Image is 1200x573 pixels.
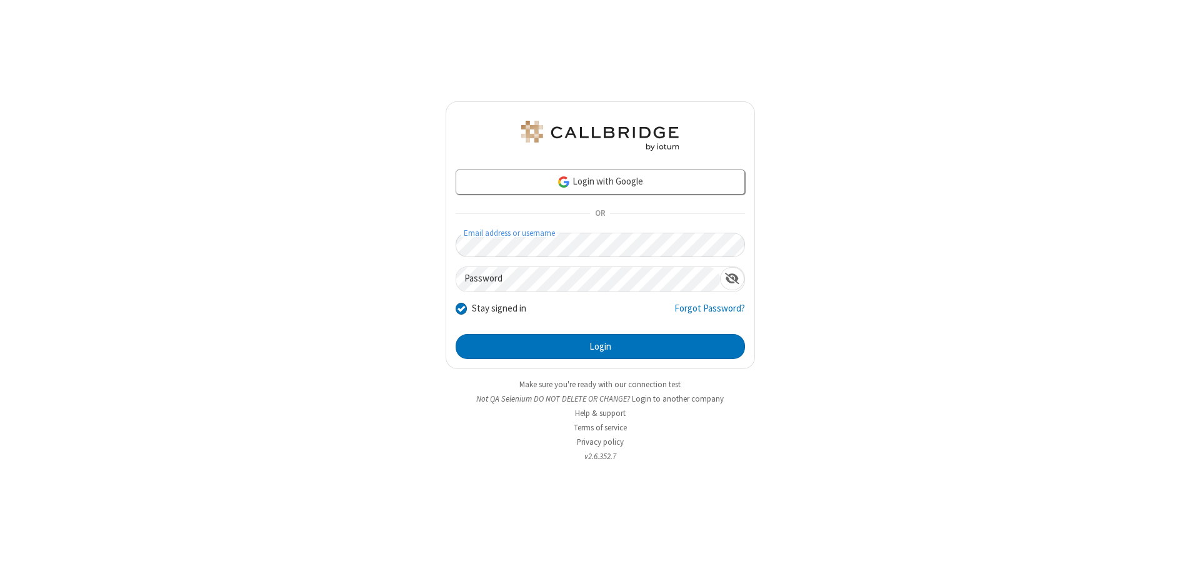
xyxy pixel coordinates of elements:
img: google-icon.png [557,175,571,189]
a: Make sure you're ready with our connection test [519,379,681,390]
a: Login with Google [456,170,745,195]
button: Login to another company [632,393,724,405]
label: Stay signed in [472,302,526,316]
a: Forgot Password? [674,302,745,325]
img: QA Selenium DO NOT DELETE OR CHANGE [519,121,681,151]
input: Email address or username [456,233,745,257]
input: Password [456,267,720,292]
a: Terms of service [574,422,627,433]
button: Login [456,334,745,359]
span: OR [590,205,610,223]
a: Help & support [575,408,626,418]
li: Not QA Selenium DO NOT DELETE OR CHANGE? [446,393,755,405]
li: v2.6.352.7 [446,450,755,462]
a: Privacy policy [577,437,624,447]
div: Show password [720,267,744,290]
